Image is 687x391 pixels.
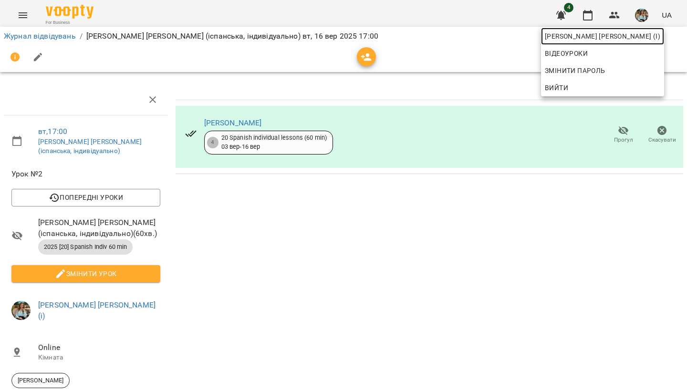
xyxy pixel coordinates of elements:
[545,65,660,76] span: Змінити пароль
[541,79,664,96] button: Вийти
[541,62,664,79] a: Змінити пароль
[541,28,664,45] a: [PERSON_NAME] [PERSON_NAME] (і)
[545,82,568,93] span: Вийти
[545,31,660,42] span: [PERSON_NAME] [PERSON_NAME] (і)
[545,48,588,59] span: Відеоуроки
[541,45,592,62] a: Відеоуроки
